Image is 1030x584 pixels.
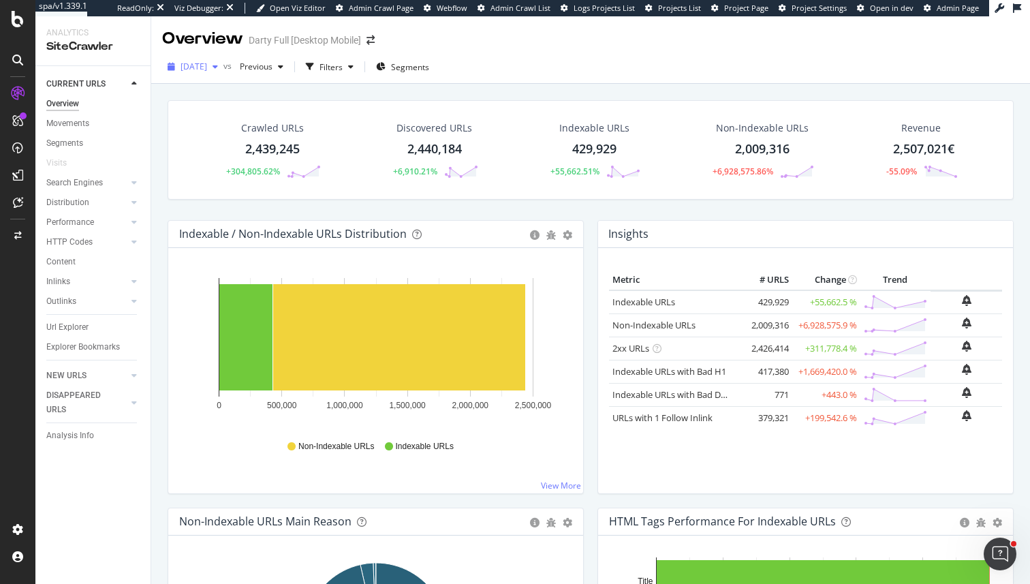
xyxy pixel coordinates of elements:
a: Projects List [645,3,701,14]
div: +6,910.21% [393,166,437,177]
td: +311,778.4 % [792,337,860,360]
span: Segments [391,61,429,73]
td: 379,321 [738,406,792,429]
div: DISAPPEARED URLS [46,388,115,417]
a: Webflow [424,3,467,14]
button: [DATE] [162,56,223,78]
a: Open Viz Editor [256,3,326,14]
div: +304,805.62% [226,166,280,177]
span: Previous [234,61,272,72]
div: Analytics [46,27,140,39]
td: 429,929 [738,290,792,314]
text: 0 [217,401,221,410]
div: Search Engines [46,176,103,190]
span: Revenue [901,121,941,135]
div: circle-info [530,230,540,240]
a: Admin Crawl List [478,3,550,14]
div: Segments [46,136,83,151]
div: bell-plus [962,341,971,352]
div: Distribution [46,196,89,210]
td: 417,380 [738,360,792,383]
td: 2,009,316 [738,313,792,337]
a: Search Engines [46,176,127,190]
div: bell-plus [962,364,971,375]
div: Crawled URLs [241,121,304,135]
div: Analysis Info [46,429,94,443]
div: Content [46,255,76,269]
a: Logs Projects List [561,3,635,14]
span: vs [223,60,234,72]
div: +6,928,575.86% [713,166,773,177]
td: +199,542.6 % [792,406,860,429]
td: 771 [738,383,792,406]
div: Discovered URLs [396,121,472,135]
text: 1,500,000 [389,401,426,410]
a: Visits [46,156,80,170]
a: Performance [46,215,127,230]
a: Project Settings [779,3,847,14]
h4: Insights [608,225,649,243]
div: A chart. [179,270,572,428]
div: Movements [46,117,89,131]
div: Outlinks [46,294,76,309]
a: Content [46,255,141,269]
div: ReadOnly: [117,3,154,14]
a: Url Explorer [46,320,141,335]
div: bell-plus [962,410,971,421]
a: Indexable URLs with Bad H1 [612,365,726,378]
div: Darty Full [Desktop Mobile] [249,33,361,47]
div: gear [563,230,572,240]
div: gear [993,518,1002,527]
div: bug [976,518,986,527]
a: Non-Indexable URLs [612,319,696,331]
span: 2,507,021€ [893,140,954,157]
div: circle-info [530,518,540,527]
a: Analysis Info [46,429,141,443]
a: Overview [46,97,141,111]
th: Metric [609,270,738,290]
a: DISAPPEARED URLS [46,388,127,417]
a: URLs with 1 Follow Inlink [612,412,713,424]
a: CURRENT URLS [46,77,127,91]
td: +55,662.5 % [792,290,860,314]
div: 429,929 [572,140,617,158]
div: Overview [46,97,79,111]
a: 2xx URLs [612,342,649,354]
button: Segments [371,56,435,78]
a: Outlinks [46,294,127,309]
iframe: Intercom live chat [984,538,1016,570]
text: 1,000,000 [326,401,363,410]
div: -55.09% [886,166,917,177]
div: bell-plus [962,295,971,306]
text: 2,000,000 [452,401,489,410]
a: Inlinks [46,275,127,289]
a: Distribution [46,196,127,210]
th: Trend [860,270,931,290]
span: Admin Crawl List [490,3,550,13]
td: 2,426,414 [738,337,792,360]
div: 2,440,184 [407,140,462,158]
span: Webflow [437,3,467,13]
div: SiteCrawler [46,39,140,55]
div: gear [563,518,572,527]
div: Inlinks [46,275,70,289]
div: bell-plus [962,318,971,328]
span: Logs Projects List [574,3,635,13]
span: Admin Crawl Page [349,3,413,13]
div: arrow-right-arrow-left [366,35,375,45]
div: Non-Indexable URLs [716,121,809,135]
div: Indexable URLs [559,121,629,135]
div: Overview [162,27,243,50]
div: Non-Indexable URLs Main Reason [179,514,352,528]
span: Projects List [658,3,701,13]
div: HTML Tags Performance for Indexable URLs [609,514,836,528]
a: Movements [46,117,141,131]
span: Project Page [724,3,768,13]
text: 2,500,000 [515,401,552,410]
div: bug [546,230,556,240]
div: 2,009,316 [735,140,790,158]
a: Indexable URLs [612,296,675,308]
a: Segments [46,136,141,151]
span: Open Viz Editor [270,3,326,13]
div: Indexable / Non-Indexable URLs Distribution [179,227,407,241]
